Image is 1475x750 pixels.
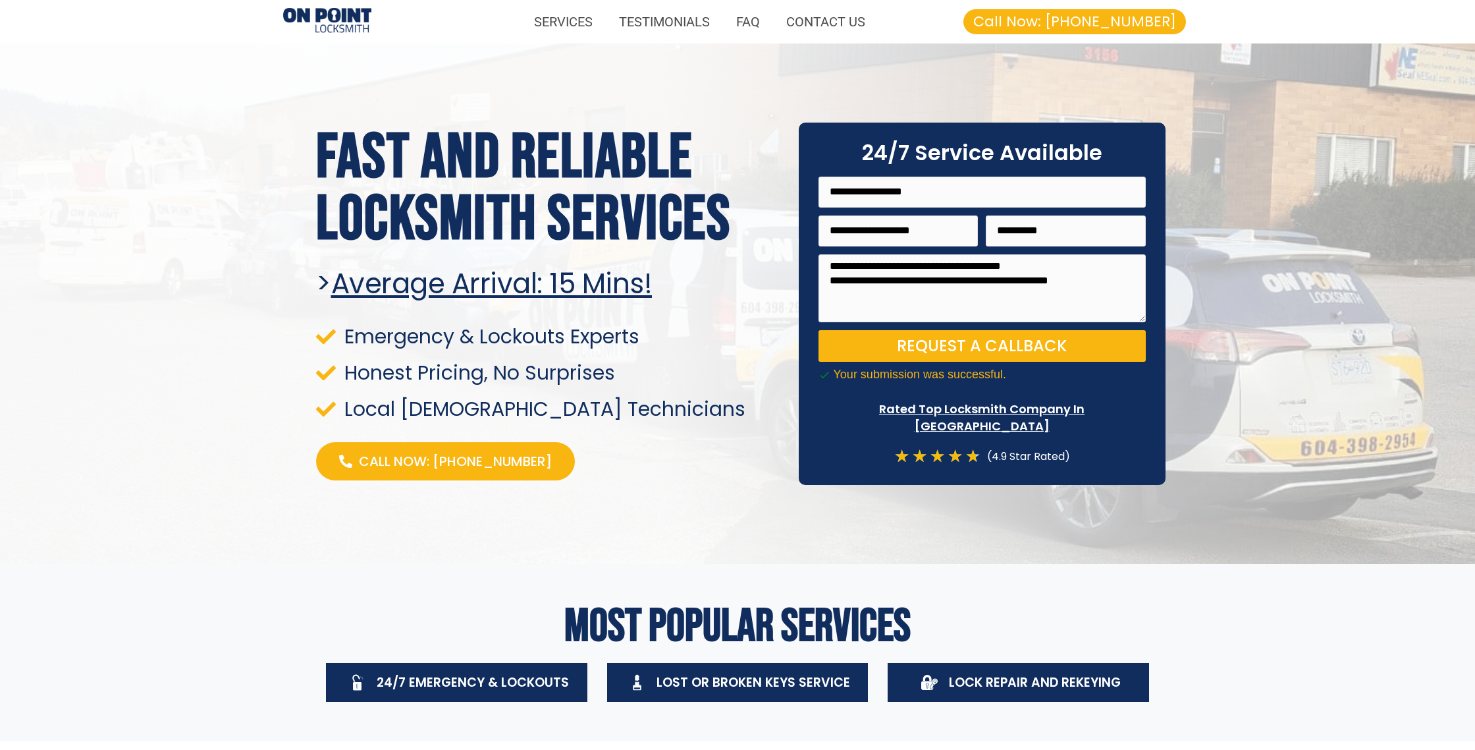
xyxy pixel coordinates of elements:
i: ★ [894,447,909,465]
span: Call Now: [PHONE_NUMBER] [359,452,552,471]
button: Request a Callback [818,330,1146,362]
p: Rated Top Locksmith Company In [GEOGRAPHIC_DATA] [818,401,1146,434]
a: TESTIMONIALS [606,7,723,37]
u: Average arrival: 15 Mins! [331,264,653,303]
a: FAQ [723,7,773,37]
div: (4.9 Star Rated) [980,447,1070,465]
span: Call Now: [PHONE_NUMBER] [973,14,1176,29]
div: 4.7/5 [894,447,980,465]
h2: 24/7 Service Available [818,142,1146,163]
h2: Most Popular Services [316,604,1159,650]
i: ★ [930,447,945,465]
a: SERVICES [521,7,606,37]
form: On Point Locksmith [818,177,1146,382]
span: 24/7 Emergency & Lockouts [377,674,569,691]
a: CONTACT US [773,7,878,37]
span: Lock Repair And Rekeying [949,674,1121,691]
span: Emergency & Lockouts Experts [341,328,639,345]
div: Your submission was successful. [818,368,1146,381]
h1: Fast and reliable locksmith services [316,127,782,251]
a: Call Now: [PHONE_NUMBER] [316,442,575,480]
span: Lost Or Broken Keys Service [657,674,850,691]
h2: > [316,268,782,301]
a: Call Now: [PHONE_NUMBER] [963,9,1186,34]
i: ★ [948,447,963,465]
span: Honest Pricing, No Surprises [341,364,615,382]
span: Local [DEMOGRAPHIC_DATA] Technicians [341,400,745,418]
nav: Menu [385,7,878,37]
i: ★ [912,447,927,465]
span: Request a Callback [897,338,1067,354]
i: ★ [965,447,980,465]
img: Proximity Locksmiths 1 [283,8,371,35]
